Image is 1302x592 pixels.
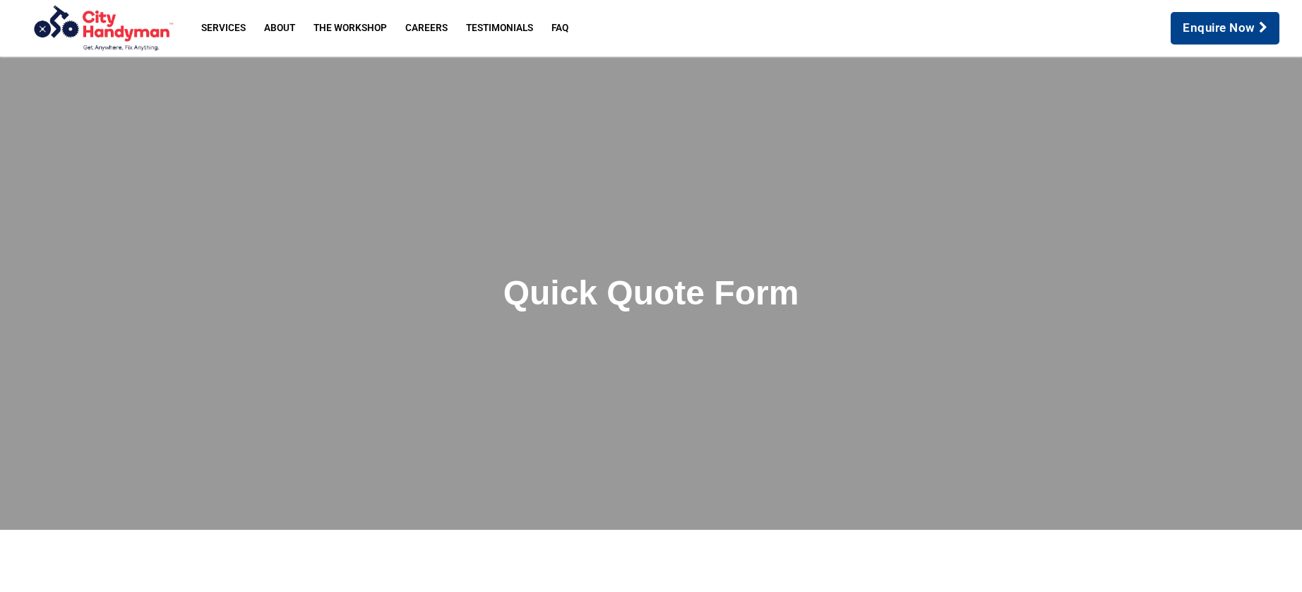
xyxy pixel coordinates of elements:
[542,15,578,42] a: FAQ
[192,15,255,42] a: Services
[551,23,568,33] span: FAQ
[304,15,396,42] a: The Workshop
[457,15,542,42] a: Testimonials
[264,23,295,33] span: About
[255,15,304,42] a: About
[313,23,387,33] span: The Workshop
[466,23,533,33] span: Testimonials
[17,4,186,52] img: City Handyman | Melbourne
[1171,12,1279,45] a: Enquire Now
[249,273,1053,314] h2: Quick Quote Form
[396,15,457,42] a: Careers
[201,23,246,33] span: Services
[405,23,448,33] span: Careers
